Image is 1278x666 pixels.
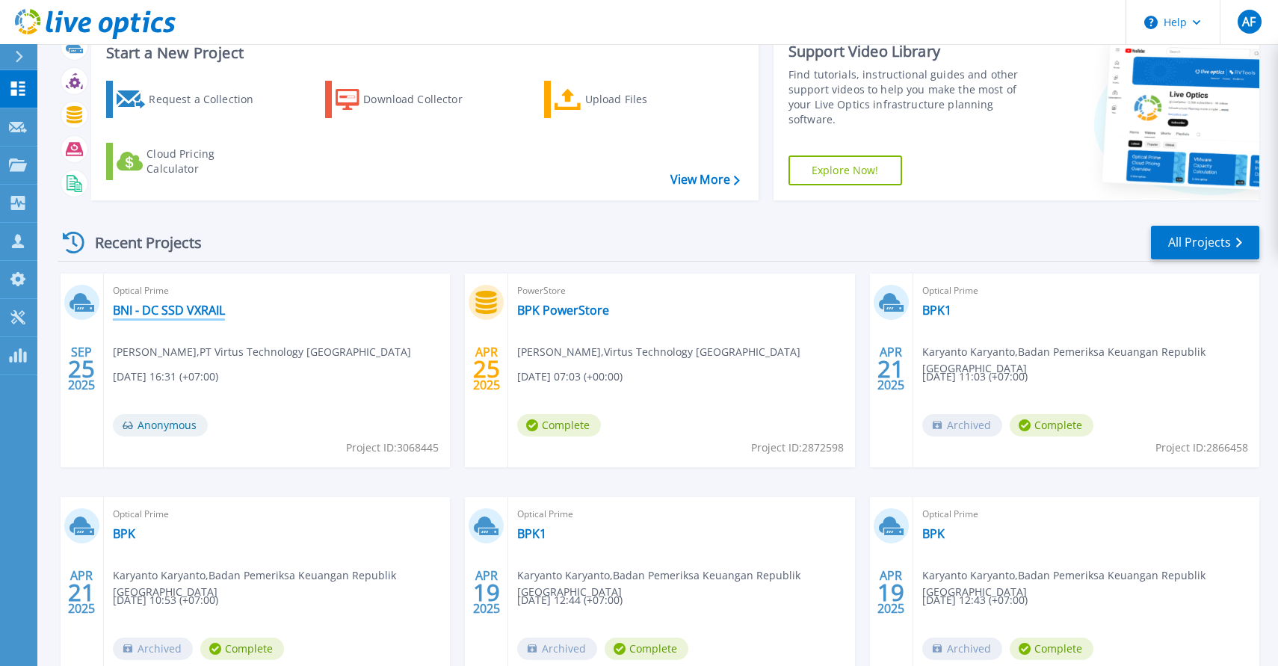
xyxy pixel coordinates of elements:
[788,155,902,185] a: Explore Now!
[751,440,844,456] span: Project ID: 2872598
[346,440,439,456] span: Project ID: 3068445
[113,567,450,600] span: Karyanto Karyanto , Badan Pemeriksa Keuangan Republik [GEOGRAPHIC_DATA]
[517,283,845,299] span: PowerStore
[877,342,905,396] div: APR 2025
[922,592,1028,608] span: [DATE] 12:43 (+07:00)
[517,414,601,437] span: Complete
[517,344,800,360] span: [PERSON_NAME] , Virtus Technology [GEOGRAPHIC_DATA]
[363,84,483,114] div: Download Collector
[325,81,492,118] a: Download Collector
[113,369,218,385] span: [DATE] 16:31 (+07:00)
[517,303,609,318] a: BPK PowerStore
[1242,16,1256,28] span: AF
[1010,638,1093,660] span: Complete
[788,42,1034,61] div: Support Video Library
[113,283,441,299] span: Optical Prime
[67,565,96,620] div: APR 2025
[517,567,854,600] span: Karyanto Karyanto , Badan Pemeriksa Keuangan Republik [GEOGRAPHIC_DATA]
[922,369,1028,385] span: [DATE] 11:03 (+07:00)
[472,565,501,620] div: APR 2025
[877,586,904,599] span: 19
[1155,440,1248,456] span: Project ID: 2866458
[106,81,273,118] a: Request a Collection
[68,363,95,375] span: 25
[517,526,546,541] a: BPK1
[68,586,95,599] span: 21
[922,526,945,541] a: BPK
[877,363,904,375] span: 21
[788,67,1034,127] div: Find tutorials, instructional guides and other support videos to help you make the most of your L...
[146,147,266,176] div: Cloud Pricing Calculator
[544,81,711,118] a: Upload Files
[200,638,284,660] span: Complete
[585,84,705,114] div: Upload Files
[473,363,500,375] span: 25
[517,369,623,385] span: [DATE] 07:03 (+00:00)
[1010,414,1093,437] span: Complete
[58,224,222,261] div: Recent Projects
[877,565,905,620] div: APR 2025
[67,342,96,396] div: SEP 2025
[517,638,597,660] span: Archived
[113,592,218,608] span: [DATE] 10:53 (+07:00)
[605,638,688,660] span: Complete
[472,342,501,396] div: APR 2025
[922,344,1259,377] span: Karyanto Karyanto , Badan Pemeriksa Keuangan Republik [GEOGRAPHIC_DATA]
[922,283,1250,299] span: Optical Prime
[922,638,1002,660] span: Archived
[473,586,500,599] span: 19
[149,84,268,114] div: Request a Collection
[922,303,951,318] a: BPK1
[922,506,1250,522] span: Optical Prime
[113,303,225,318] a: BNI - DC SSD VXRAIL
[1151,226,1259,259] a: All Projects
[113,414,208,437] span: Anonymous
[922,414,1002,437] span: Archived
[113,638,193,660] span: Archived
[670,173,740,187] a: View More
[113,506,441,522] span: Optical Prime
[113,344,411,360] span: [PERSON_NAME] , PT Virtus Technology [GEOGRAPHIC_DATA]
[106,143,273,180] a: Cloud Pricing Calculator
[922,567,1259,600] span: Karyanto Karyanto , Badan Pemeriksa Keuangan Republik [GEOGRAPHIC_DATA]
[517,506,845,522] span: Optical Prime
[106,45,739,61] h3: Start a New Project
[113,526,135,541] a: BPK
[517,592,623,608] span: [DATE] 12:44 (+07:00)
